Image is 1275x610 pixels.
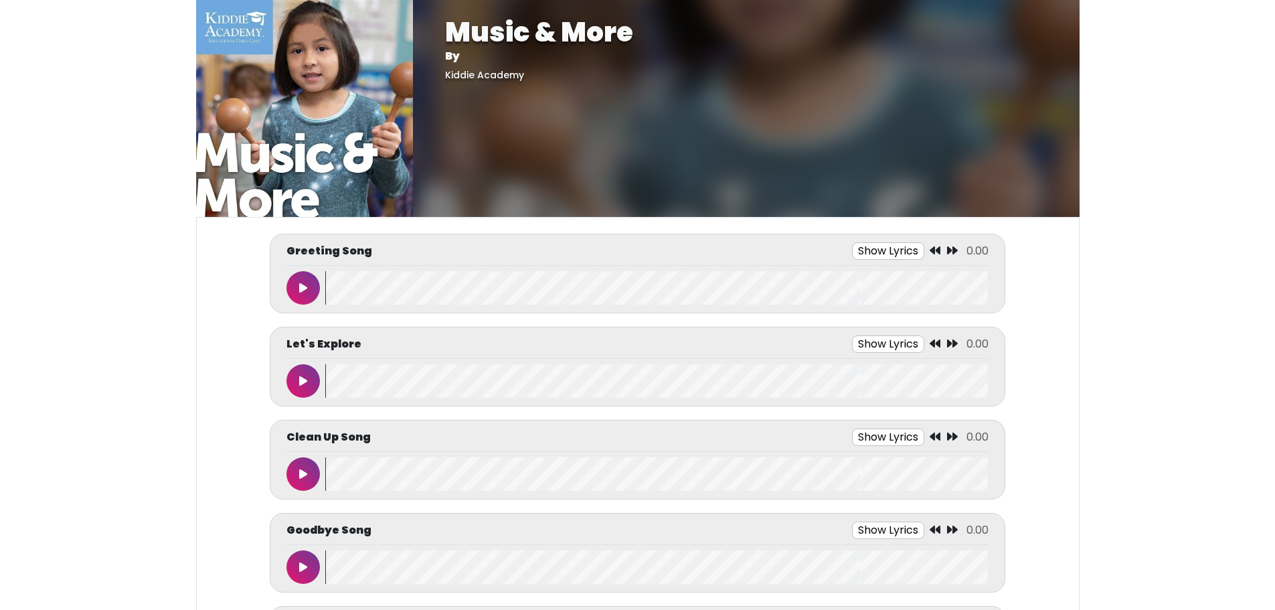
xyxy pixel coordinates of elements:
[445,48,1047,64] p: By
[966,336,989,352] span: 0.00
[852,335,924,353] button: Show Lyrics
[286,429,371,445] p: Clean Up Song
[852,242,924,260] button: Show Lyrics
[445,16,1047,48] h1: Music & More
[445,70,1047,81] h5: Kiddie Academy
[966,522,989,538] span: 0.00
[966,429,989,445] span: 0.00
[286,243,372,259] p: Greeting Song
[852,522,924,539] button: Show Lyrics
[286,522,371,538] p: Goodbye Song
[852,429,924,446] button: Show Lyrics
[966,243,989,258] span: 0.00
[286,336,361,352] p: Let's Explore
